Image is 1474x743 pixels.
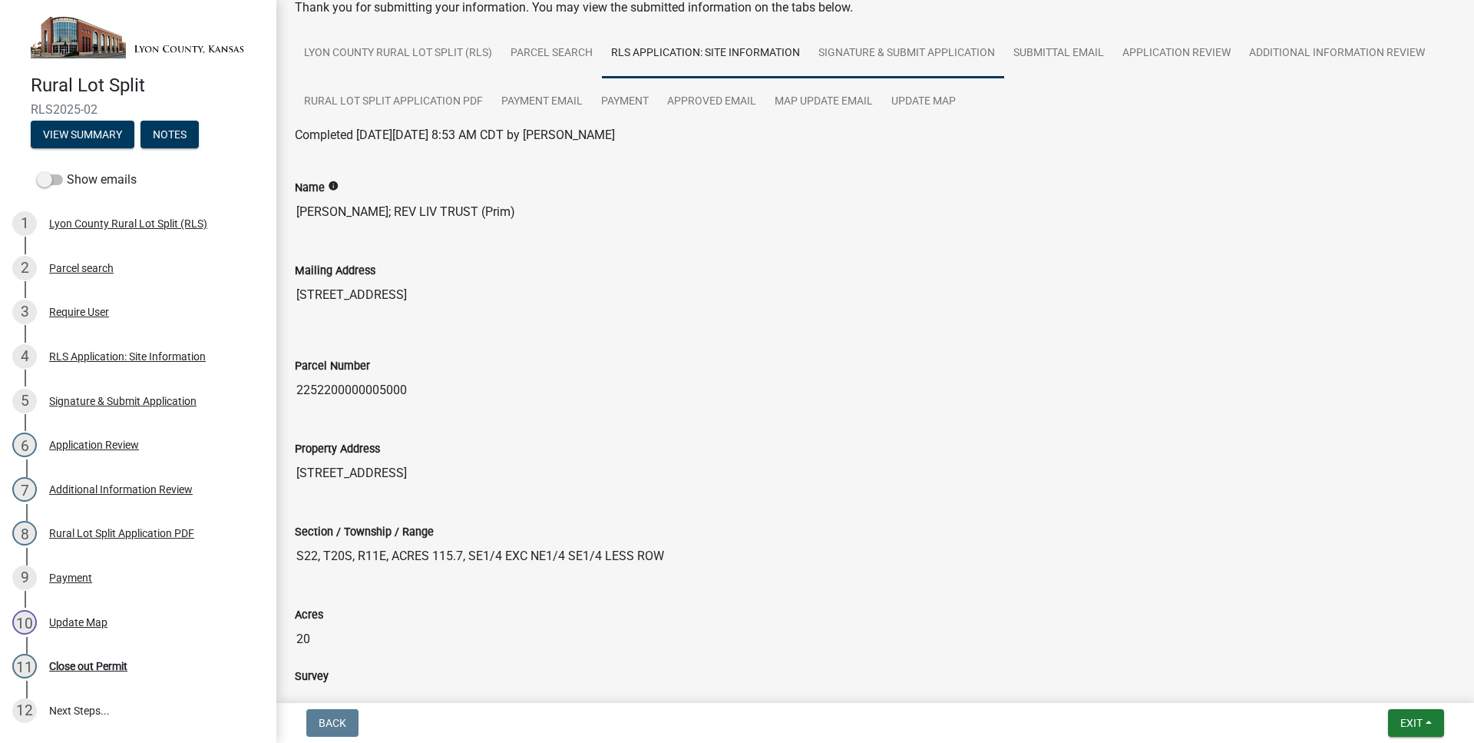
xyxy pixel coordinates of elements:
div: RLS Application: Site Information [49,351,206,362]
div: 12 [12,698,37,723]
button: View Summary [31,121,134,148]
a: Payment Email [492,78,592,127]
div: Rural Lot Split Application PDF [49,528,194,539]
a: Application Review [1113,29,1240,78]
label: Name [295,183,325,194]
div: 6 [12,433,37,457]
a: RLS Application: Site Information [602,29,809,78]
label: Survey [295,672,329,682]
label: Section / Township / Range [295,527,434,538]
div: 2 [12,256,37,280]
div: Require User [49,307,109,317]
a: Update Map [882,78,965,127]
div: 5 [12,389,37,413]
div: 1 [12,211,37,236]
a: Parcel search [501,29,602,78]
a: Lyon County Rural Lot Split (RLS) [295,29,501,78]
a: Additional Information Review [1240,29,1434,78]
label: Mailing Address [295,266,375,277]
img: Lyon County, Kansas [31,16,252,58]
button: Exit [1388,709,1444,737]
button: Notes [140,121,199,148]
i: info [328,181,339,191]
div: Payment [49,572,92,583]
div: Parcel search [49,263,114,274]
label: Property Address [295,444,380,455]
div: 9 [12,566,37,590]
div: Application Review [49,439,139,450]
a: Redeker_Heins_Sur_02252025.pdf [295,692,1456,728]
a: Approved Email [658,78,765,127]
a: Rural Lot Split Application PDF [295,78,492,127]
div: 4 [12,344,37,369]
div: 3 [12,300,37,324]
div: 10 [12,610,37,635]
div: Close out Permit [49,661,127,672]
a: Signature & Submit Application [809,29,1004,78]
span: Exit [1400,717,1423,729]
h4: Rural Lot Split [31,75,264,97]
span: Completed [DATE][DATE] 8:53 AM CDT by [PERSON_NAME] [295,128,615,142]
div: Signature & Submit Application [49,396,197,406]
div: 7 [12,477,37,502]
div: 8 [12,521,37,546]
span: Back [319,717,346,729]
a: Payment [592,78,658,127]
div: Update Map [49,617,107,628]
label: Show emails [37,171,137,189]
label: Acres [295,610,323,621]
wm-modal-confirm: Notes [140,130,199,142]
label: Parcel Number [295,361,370,372]
div: 11 [12,654,37,678]
div: Lyon County Rural Lot Split (RLS) [49,218,207,229]
a: Submittal Email [1004,29,1113,78]
a: Map Update Email [765,78,882,127]
wm-modal-confirm: Summary [31,130,134,142]
div: Additional Information Review [49,484,193,495]
button: Back [306,709,359,737]
span: RLS2025-02 [31,102,246,117]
